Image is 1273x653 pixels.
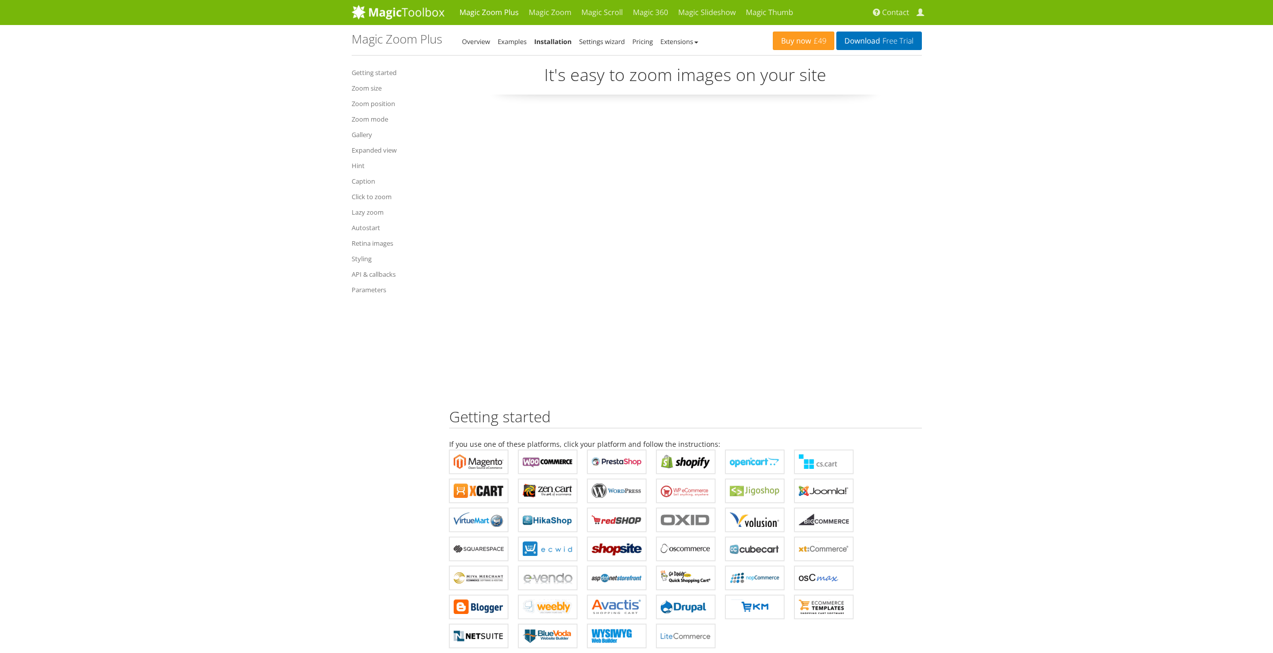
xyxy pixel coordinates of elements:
[454,628,504,643] b: Magic Zoom Plus for NetSuite
[352,222,434,234] a: Autostart
[352,160,434,172] a: Hint
[587,450,646,474] a: Magic Zoom Plus for PrestaShop
[352,144,434,156] a: Expanded view
[730,599,780,614] b: Magic Zoom Plus for EKM
[534,37,572,46] a: Installation
[592,454,642,469] b: Magic Zoom Plus for PrestaShop
[523,541,573,556] b: Magic Zoom Plus for ECWID
[518,479,577,503] a: Magic Zoom Plus for Zen Cart
[799,454,849,469] b: Magic Zoom Plus for CS-Cart
[523,628,573,643] b: Magic Zoom Plus for BlueVoda
[352,268,434,280] a: API & callbacks
[592,541,642,556] b: Magic Zoom Plus for ShopSite
[773,32,834,50] a: Buy now£49
[656,537,715,561] a: Magic Zoom Plus for osCommerce
[449,566,508,590] a: Magic Zoom Plus for Miva Merchant
[730,570,780,585] b: Magic Zoom Plus for nopCommerce
[352,175,434,187] a: Caption
[449,537,508,561] a: Magic Zoom Plus for Squarespace
[799,541,849,556] b: Magic Zoom Plus for xt:Commerce
[725,566,784,590] a: Magic Zoom Plus for nopCommerce
[730,512,780,527] b: Magic Zoom Plus for Volusion
[811,37,827,45] span: £49
[518,508,577,532] a: Magic Zoom Plus for HikaShop
[661,628,711,643] b: Magic Zoom Plus for LiteCommerce
[352,237,434,249] a: Retina images
[587,508,646,532] a: Magic Zoom Plus for redSHOP
[661,570,711,585] b: Magic Zoom Plus for GoDaddy Shopping Cart
[799,483,849,498] b: Magic Zoom Plus for Joomla
[730,483,780,498] b: Magic Zoom Plus for Jigoshop
[794,508,853,532] a: Magic Zoom Plus for Bigcommerce
[592,570,642,585] b: Magic Zoom Plus for AspDotNetStorefront
[454,541,504,556] b: Magic Zoom Plus for Squarespace
[449,63,922,95] p: It's easy to zoom images on your site
[352,206,434,218] a: Lazy zoom
[449,450,508,474] a: Magic Zoom Plus for Magento
[518,566,577,590] a: Magic Zoom Plus for e-vendo
[454,454,504,469] b: Magic Zoom Plus for Magento
[661,599,711,614] b: Magic Zoom Plus for Drupal
[725,537,784,561] a: Magic Zoom Plus for CubeCart
[880,37,913,45] span: Free Trial
[449,508,508,532] a: Magic Zoom Plus for VirtueMart
[794,595,853,619] a: Magic Zoom Plus for ecommerce Templates
[523,599,573,614] b: Magic Zoom Plus for Weebly
[352,191,434,203] a: Click to zoom
[794,537,853,561] a: Magic Zoom Plus for xt:Commerce
[518,537,577,561] a: Magic Zoom Plus for ECWID
[352,67,434,79] a: Getting started
[587,624,646,648] a: Magic Zoom Plus for WYSIWYG
[794,450,853,474] a: Magic Zoom Plus for CS-Cart
[352,113,434,125] a: Zoom mode
[454,512,504,527] b: Magic Zoom Plus for VirtueMart
[587,595,646,619] a: Magic Zoom Plus for Avactis
[730,541,780,556] b: Magic Zoom Plus for CubeCart
[352,284,434,296] a: Parameters
[587,537,646,561] a: Magic Zoom Plus for ShopSite
[523,454,573,469] b: Magic Zoom Plus for WooCommerce
[523,570,573,585] b: Magic Zoom Plus for e-vendo
[352,82,434,94] a: Zoom size
[794,566,853,590] a: Magic Zoom Plus for osCMax
[661,483,711,498] b: Magic Zoom Plus for WP e-Commerce
[656,595,715,619] a: Magic Zoom Plus for Drupal
[882,8,909,18] span: Contact
[730,454,780,469] b: Magic Zoom Plus for OpenCart
[454,483,504,498] b: Magic Zoom Plus for X-Cart
[449,624,508,648] a: Magic Zoom Plus for NetSuite
[352,129,434,141] a: Gallery
[352,253,434,265] a: Styling
[799,570,849,585] b: Magic Zoom Plus for osCMax
[725,508,784,532] a: Magic Zoom Plus for Volusion
[579,37,625,46] a: Settings wizard
[449,595,508,619] a: Magic Zoom Plus for Blogger
[656,624,715,648] a: Magic Zoom Plus for LiteCommerce
[518,595,577,619] a: Magic Zoom Plus for Weebly
[454,599,504,614] b: Magic Zoom Plus for Blogger
[836,32,921,50] a: DownloadFree Trial
[794,479,853,503] a: Magic Zoom Plus for Joomla
[592,483,642,498] b: Magic Zoom Plus for WordPress
[592,599,642,614] b: Magic Zoom Plus for Avactis
[518,624,577,648] a: Magic Zoom Plus for BlueVoda
[656,566,715,590] a: Magic Zoom Plus for GoDaddy Shopping Cart
[656,450,715,474] a: Magic Zoom Plus for Shopify
[632,37,653,46] a: Pricing
[799,599,849,614] b: Magic Zoom Plus for ecommerce Templates
[523,483,573,498] b: Magic Zoom Plus for Zen Cart
[498,37,527,46] a: Examples
[352,5,445,20] img: MagicToolbox.com - Image tools for your website
[449,408,922,428] h2: Getting started
[660,37,698,46] a: Extensions
[661,541,711,556] b: Magic Zoom Plus for osCommerce
[592,512,642,527] b: Magic Zoom Plus for redSHOP
[656,479,715,503] a: Magic Zoom Plus for WP e-Commerce
[592,628,642,643] b: Magic Zoom Plus for WYSIWYG
[462,37,490,46] a: Overview
[725,595,784,619] a: Magic Zoom Plus for EKM
[587,566,646,590] a: Magic Zoom Plus for AspDotNetStorefront
[523,512,573,527] b: Magic Zoom Plus for HikaShop
[454,570,504,585] b: Magic Zoom Plus for Miva Merchant
[518,450,577,474] a: Magic Zoom Plus for WooCommerce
